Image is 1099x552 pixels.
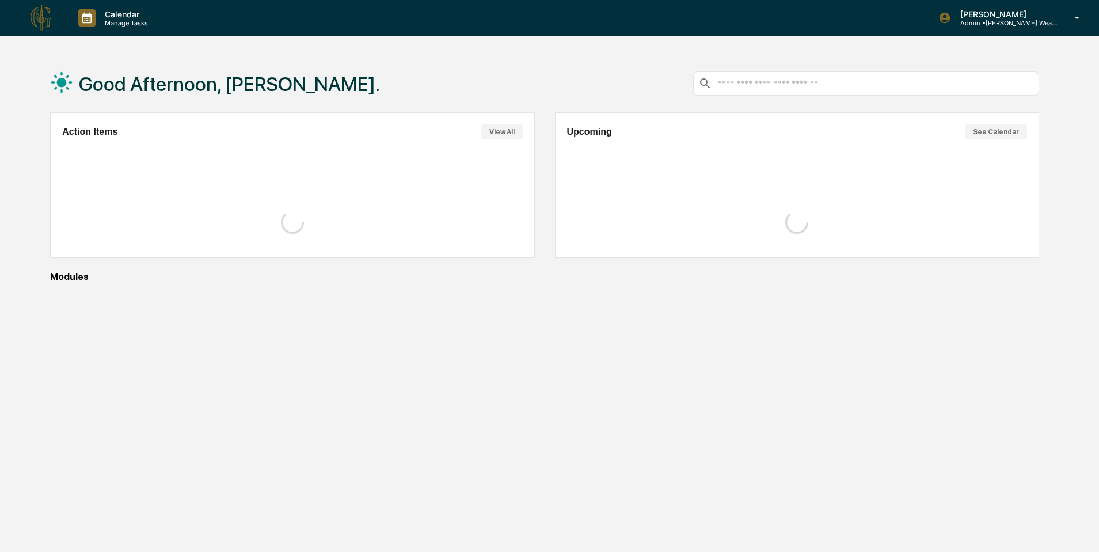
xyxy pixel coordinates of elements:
h2: Upcoming [567,127,612,137]
h2: Action Items [62,127,117,137]
p: Admin • [PERSON_NAME] Wealth Advisors [951,19,1058,27]
h1: Good Afternoon, [PERSON_NAME]. [79,73,380,96]
img: logo [28,4,55,32]
div: Modules [50,271,1039,282]
p: Manage Tasks [96,19,154,27]
p: Calendar [96,9,154,19]
button: See Calendar [965,124,1027,139]
button: View All [481,124,523,139]
p: [PERSON_NAME] [951,9,1058,19]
